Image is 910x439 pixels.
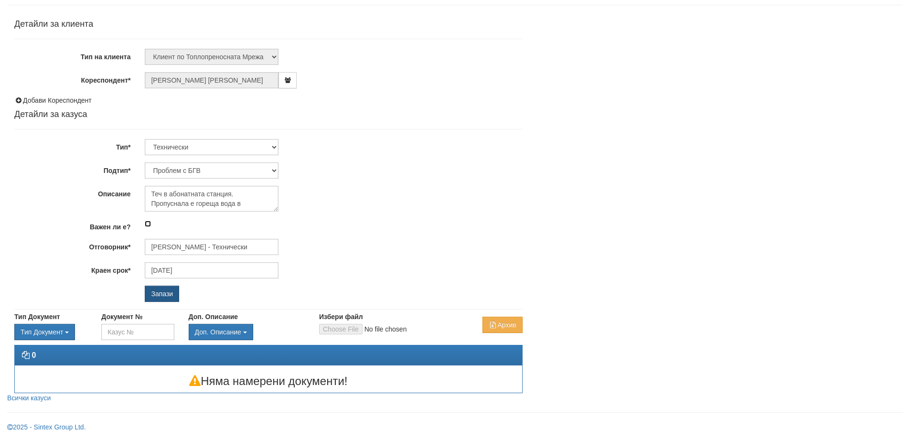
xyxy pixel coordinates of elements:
h4: Детайли за казуса [14,110,523,119]
label: Доп. Описание [189,312,238,321]
label: Кореспондент* [7,72,138,85]
button: Доп. Описание [189,324,253,340]
label: Тип на клиента [7,49,138,62]
label: Описание [7,186,138,199]
label: Подтип* [7,162,138,175]
a: Всички казуси [7,394,51,402]
input: Търсене по Име / Имейл [145,239,278,255]
span: Тип Документ [21,328,63,336]
label: Тип Документ [14,312,60,321]
input: Запази [145,286,179,302]
div: Добави Кореспондент [14,96,523,105]
input: Казус № [101,324,174,340]
div: Двоен клик, за изчистване на избраната стойност. [189,324,305,340]
a: 2025 - Sintex Group Ltd. [7,423,86,431]
textarea: Теч в абонатната станция. Пропуснала е гореща вода в съседната маза. [145,186,278,212]
label: Документ № [101,312,142,321]
label: Краен срок* [7,262,138,275]
h4: Детайли за клиента [14,20,523,29]
div: Двоен клик, за изчистване на избраната стойност. [14,324,87,340]
h3: Няма намерени документи! [15,375,522,387]
label: Отговорник* [7,239,138,252]
strong: 0 [32,351,36,359]
label: Избери файл [319,312,363,321]
label: Важен ли е? [7,219,138,232]
input: Търсене по Име / Имейл [145,262,278,278]
button: Тип Документ [14,324,75,340]
span: Доп. Описание [195,328,241,336]
button: Архив [482,317,522,333]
